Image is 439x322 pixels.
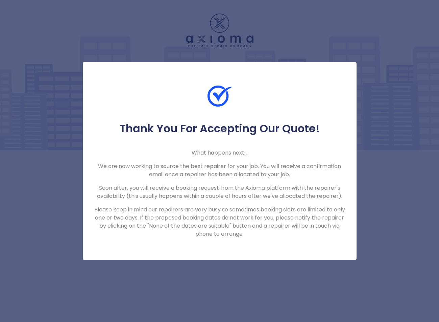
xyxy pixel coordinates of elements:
[94,206,346,238] p: Please keep in mind our repairers are very busy so sometimes booking slots are limited to only on...
[94,184,346,200] p: Soon after, you will receive a booking request from the Axioma platform with the repairer's avail...
[208,84,232,108] img: Check
[94,149,346,157] p: What happens next...
[94,122,346,135] h5: Thank You For Accepting Our Quote!
[94,162,346,179] p: We are now working to source the best repairer for your job. You will receive a confirmation emai...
